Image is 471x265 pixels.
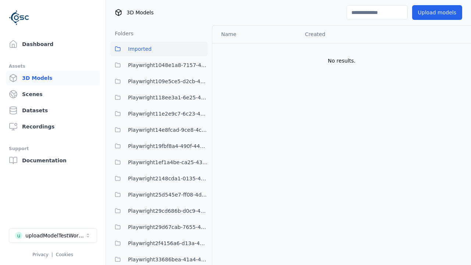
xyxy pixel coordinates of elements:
[6,37,100,52] a: Dashboard
[128,190,208,199] span: Playwright25d545e7-ff08-4d3b-b8cd-ba97913ee80b
[128,142,208,151] span: Playwright19fbf8a4-490f-4493-a67b-72679a62db0e
[6,119,100,134] a: Recordings
[212,43,471,78] td: No results.
[110,42,208,56] button: Imported
[128,45,152,53] span: Imported
[9,62,97,71] div: Assets
[110,90,208,105] button: Playwright118ee3a1-6e25-456a-9a29-0f34eaed349c
[6,153,100,168] a: Documentation
[128,223,208,232] span: Playwright29d67cab-7655-4a15-9701-4b560da7f167
[110,74,208,89] button: Playwright109e5ce5-d2cb-4ab8-a55a-98f36a07a7af
[128,239,208,248] span: Playwright2f4156a6-d13a-4a07-9939-3b63c43a9416
[299,25,388,43] th: Created
[9,7,29,28] img: Logo
[412,5,462,20] button: Upload models
[110,155,208,170] button: Playwright1ef1a4be-ca25-4334-b22c-6d46e5dc87b0
[128,93,208,102] span: Playwright118ee3a1-6e25-456a-9a29-0f34eaed349c
[110,106,208,121] button: Playwright11e2e9c7-6c23-4ce7-ac48-ea95a4ff6a43
[128,174,208,183] span: Playwright2148cda1-0135-4eee-9a3e-ba7e638b60a6
[6,103,100,118] a: Datasets
[128,255,208,264] span: Playwright33686bea-41a4-43c8-b27a-b40c54b773e3
[32,252,48,257] a: Privacy
[110,139,208,153] button: Playwright19fbf8a4-490f-4493-a67b-72679a62db0e
[110,204,208,218] button: Playwright29cd686b-d0c9-4777-aa54-1065c8c7cee8
[6,87,100,102] a: Scenes
[212,25,299,43] th: Name
[110,220,208,234] button: Playwright29d67cab-7655-4a15-9701-4b560da7f167
[128,158,208,167] span: Playwright1ef1a4be-ca25-4334-b22c-6d46e5dc87b0
[9,228,97,243] button: Select a workspace
[25,232,85,239] div: uploadModelTestWorkspace
[110,171,208,186] button: Playwright2148cda1-0135-4eee-9a3e-ba7e638b60a6
[110,123,208,137] button: Playwright14e8fcad-9ce8-4c9f-9ba9-3f066997ed84
[128,77,208,86] span: Playwright109e5ce5-d2cb-4ab8-a55a-98f36a07a7af
[128,126,208,134] span: Playwright14e8fcad-9ce8-4c9f-9ba9-3f066997ed84
[15,232,22,239] div: u
[127,9,153,16] span: 3D Models
[9,144,97,153] div: Support
[56,252,73,257] a: Cookies
[110,236,208,251] button: Playwright2f4156a6-d13a-4a07-9939-3b63c43a9416
[128,109,208,118] span: Playwright11e2e9c7-6c23-4ce7-ac48-ea95a4ff6a43
[52,252,53,257] span: |
[110,187,208,202] button: Playwright25d545e7-ff08-4d3b-b8cd-ba97913ee80b
[6,71,100,85] a: 3D Models
[128,206,208,215] span: Playwright29cd686b-d0c9-4777-aa54-1065c8c7cee8
[110,58,208,73] button: Playwright1048e1a8-7157-4402-9d51-a0d67d82f98b
[128,61,208,70] span: Playwright1048e1a8-7157-4402-9d51-a0d67d82f98b
[110,30,134,37] h3: Folders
